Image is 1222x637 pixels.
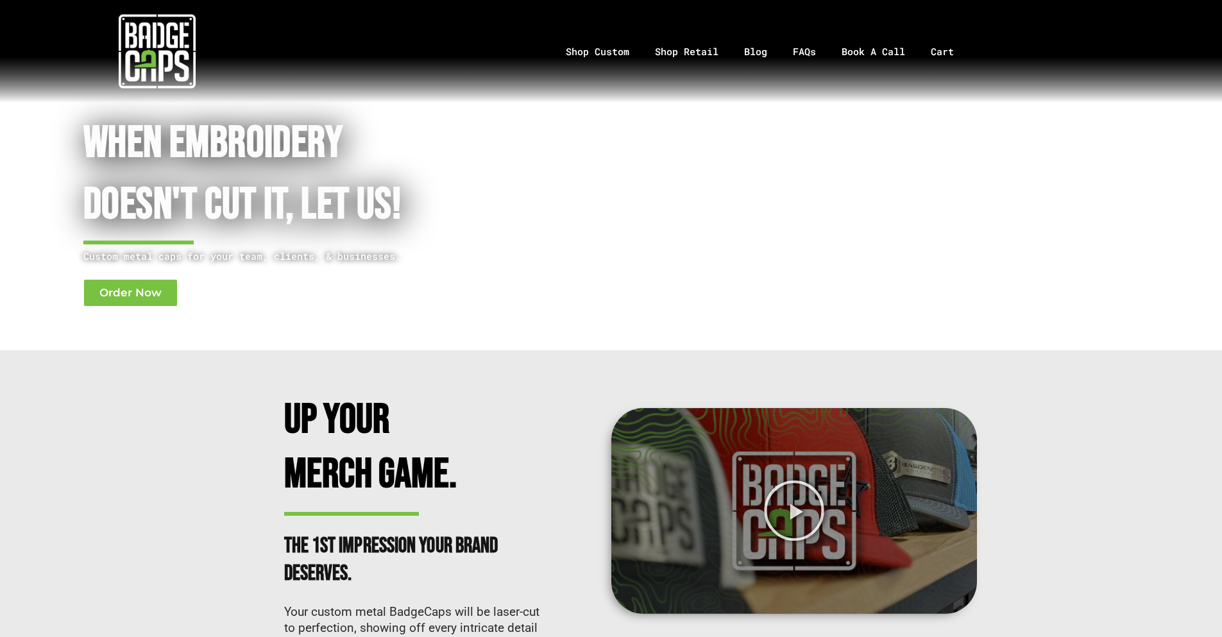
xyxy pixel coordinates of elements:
[119,13,196,90] img: badgecaps white logo with green acccent
[731,18,780,85] a: Blog
[642,18,731,85] a: Shop Retail
[829,18,918,85] a: Book A Call
[553,18,642,85] a: Shop Custom
[763,479,826,542] div: Play Video
[83,279,178,307] a: Order Now
[780,18,829,85] a: FAQs
[918,18,983,85] a: Cart
[83,248,543,264] p: Custom metal caps for your team, clients, & businesses.
[83,113,543,237] h1: When Embroidery Doesn't cut it, Let Us!
[284,393,509,502] h2: Up Your Merch Game.
[314,18,1222,85] nav: Menu
[99,287,162,298] span: Order Now
[284,532,509,588] h2: The 1st impression your brand deserves.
